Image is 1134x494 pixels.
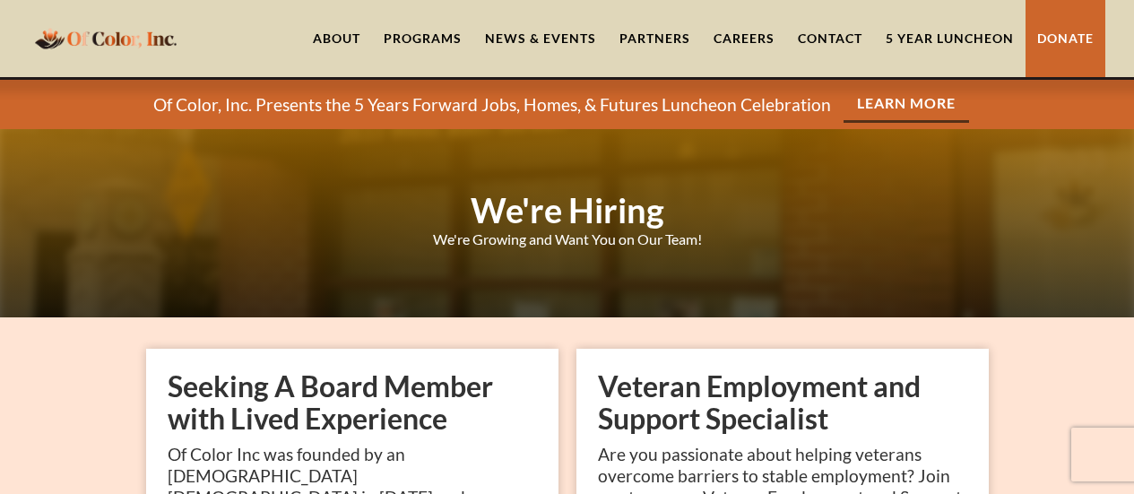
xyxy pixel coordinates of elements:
[844,86,969,123] a: Learn More
[384,30,462,48] div: Programs
[153,94,831,116] p: Of Color, Inc. Presents the 5 Years Forward Jobs, Homes, & Futures Luncheon Celebration
[168,370,537,435] h2: Seeking A Board Member with Lived Experience
[30,17,182,59] a: home
[471,189,664,230] strong: We're Hiring
[433,230,702,248] div: We're Growing and Want You on Our Team!
[598,370,967,435] h2: Veteran Employment and Support Specialist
